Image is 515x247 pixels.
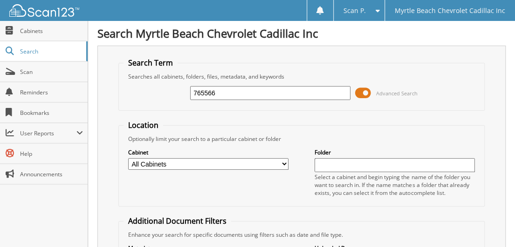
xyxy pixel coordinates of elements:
[124,120,163,130] legend: Location
[20,150,83,158] span: Help
[124,73,480,80] div: Searches all cabinets, folders, files, metadata, and keywords
[124,231,480,239] div: Enhance your search for specific documents using filters such as date and file type.
[376,90,418,97] span: Advanced Search
[315,148,475,156] label: Folder
[128,148,288,156] label: Cabinet
[20,27,83,35] span: Cabinets
[20,109,83,117] span: Bookmarks
[124,135,480,143] div: Optionally limit your search to a particular cabinet or folder
[20,88,83,96] span: Reminders
[124,58,178,68] legend: Search Term
[20,129,76,137] span: User Reports
[395,8,505,13] span: Myrtle Beach Chevrolet Cadillac Inc
[9,4,79,17] img: scan123-logo-white.svg
[343,8,366,13] span: Scan P.
[124,216,231,226] legend: Additional Document Filters
[20,47,82,55] span: Search
[97,26,506,41] h1: Search Myrtle Beach Chevrolet Cadillac Inc
[20,68,83,76] span: Scan
[315,173,475,197] div: Select a cabinet and begin typing the name of the folder you want to search in. If the name match...
[20,170,83,178] span: Announcements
